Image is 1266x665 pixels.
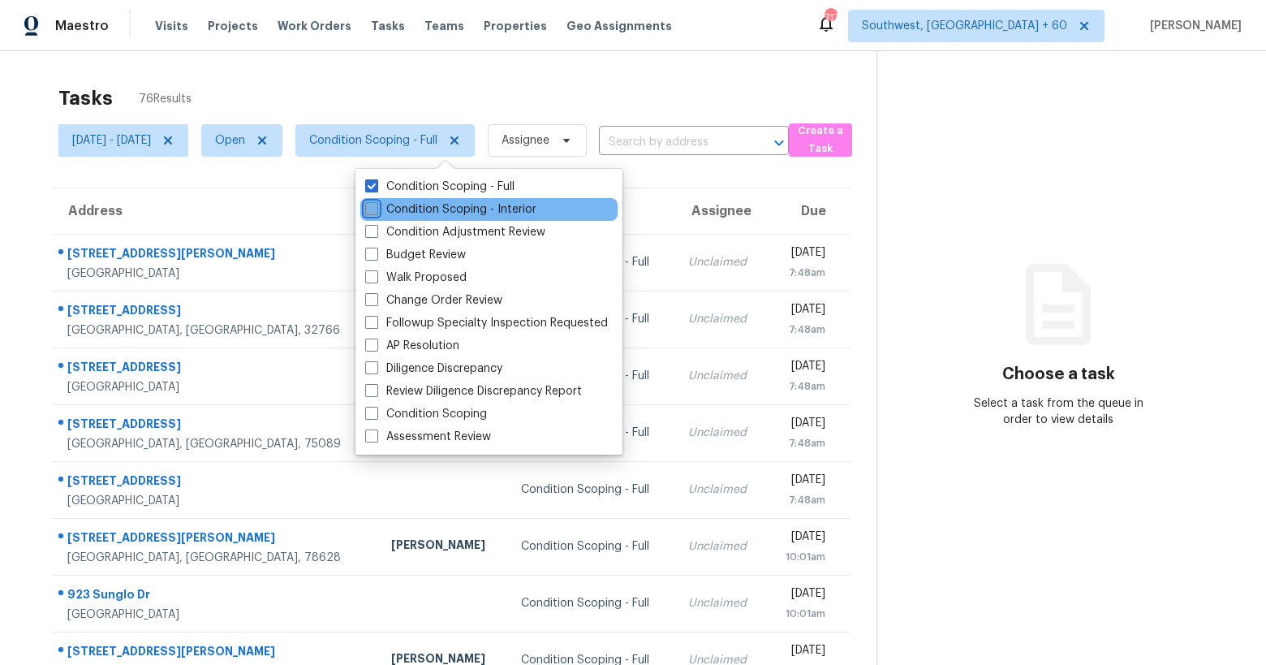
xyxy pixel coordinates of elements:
div: Condition Scoping - Full [521,481,661,498]
div: [PERSON_NAME] [391,537,495,557]
div: [STREET_ADDRESS] [67,302,365,322]
label: Assessment Review [365,429,491,445]
div: 7:48am [779,492,825,508]
th: Assignee [675,188,766,234]
span: Assignee [502,132,549,149]
span: Maestro [55,18,109,34]
label: Condition Scoping - Full [365,179,515,195]
div: Unclaimed [688,311,753,327]
div: [STREET_ADDRESS] [67,359,365,379]
span: Geo Assignments [566,18,672,34]
div: Unclaimed [688,538,753,555]
span: [DATE] - [DATE] [72,132,151,149]
span: Create a Task [797,122,844,159]
label: Walk Proposed [365,270,467,286]
span: Teams [424,18,464,34]
label: Followup Specialty Inspection Requested [365,315,608,331]
div: [GEOGRAPHIC_DATA] [67,266,365,282]
th: Address [52,188,378,234]
span: Southwest, [GEOGRAPHIC_DATA] + 60 [862,18,1067,34]
div: Unclaimed [688,481,753,498]
label: Condition Scoping - Interior [365,201,536,218]
div: Select a task from the queue in order to view details [968,395,1150,428]
div: [STREET_ADDRESS][PERSON_NAME] [67,529,365,550]
label: AP Resolution [365,338,459,354]
div: 923 Sunglo Dr [67,586,365,607]
div: [DATE] [779,244,825,265]
div: [DATE] [779,415,825,435]
span: [PERSON_NAME] [1143,18,1242,34]
span: Tasks [371,20,405,32]
label: Diligence Discrepancy [365,361,502,377]
div: [DATE] [779,358,825,378]
div: [STREET_ADDRESS] [67,416,365,436]
div: [DATE] [779,529,825,549]
label: Condition Adjustment Review [365,224,545,240]
div: Condition Scoping - Full [521,595,661,611]
span: Properties [484,18,547,34]
h3: Choose a task [1002,366,1115,382]
span: 76 Results [139,91,192,107]
div: 7:48am [779,378,825,395]
label: Change Order Review [365,292,502,309]
div: [GEOGRAPHIC_DATA] [67,493,365,509]
div: 10:01am [779,606,825,622]
span: Condition Scoping - Full [309,132,437,149]
div: [DATE] [779,301,825,322]
div: Unclaimed [688,425,753,441]
div: Unclaimed [688,254,753,270]
input: Search by address [599,130,743,155]
div: [DATE] [779,642,825,663]
div: [STREET_ADDRESS] [67,473,365,493]
div: [STREET_ADDRESS][PERSON_NAME] [67,245,365,266]
span: Work Orders [278,18,351,34]
div: 7:48am [779,265,825,281]
th: Due [766,188,850,234]
span: Projects [208,18,258,34]
div: [DATE] [779,585,825,606]
div: Condition Scoping - Full [521,538,661,555]
div: [GEOGRAPHIC_DATA], [GEOGRAPHIC_DATA], 32766 [67,322,365,339]
div: [GEOGRAPHIC_DATA] [67,379,365,395]
span: Open [215,132,245,149]
div: Unclaimed [688,595,753,611]
div: 7:48am [779,322,825,338]
span: Visits [155,18,188,34]
div: 10:01am [779,549,825,565]
label: Condition Scoping [365,406,487,422]
div: [GEOGRAPHIC_DATA], [GEOGRAPHIC_DATA], 75089 [67,436,365,452]
div: 7:48am [779,435,825,451]
label: Budget Review [365,247,466,263]
div: [DATE] [779,472,825,492]
div: [GEOGRAPHIC_DATA], [GEOGRAPHIC_DATA], 78628 [67,550,365,566]
label: Review Diligence Discrepancy Report [365,383,582,399]
div: [STREET_ADDRESS][PERSON_NAME] [67,643,365,663]
button: Open [768,132,790,154]
h2: Tasks [58,90,113,106]
div: Unclaimed [688,368,753,384]
button: Create a Task [789,123,852,157]
div: 717 [825,10,836,26]
div: [GEOGRAPHIC_DATA] [67,607,365,623]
